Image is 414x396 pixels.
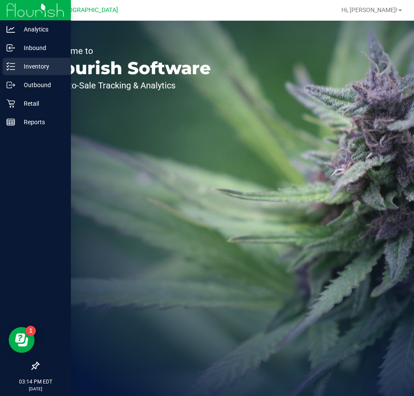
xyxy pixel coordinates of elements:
[6,25,15,34] inline-svg: Analytics
[15,61,67,72] p: Inventory
[59,6,118,14] span: [GEOGRAPHIC_DATA]
[47,81,211,90] p: Seed-to-Sale Tracking & Analytics
[15,80,67,90] p: Outbound
[15,24,67,35] p: Analytics
[15,98,67,109] p: Retail
[6,99,15,108] inline-svg: Retail
[15,43,67,53] p: Inbound
[6,118,15,126] inline-svg: Reports
[341,6,398,13] span: Hi, [PERSON_NAME]!
[47,47,211,55] p: Welcome to
[9,327,35,353] iframe: Resource center
[6,44,15,52] inline-svg: Inbound
[6,81,15,89] inline-svg: Outbound
[25,326,36,336] iframe: Resource center unread badge
[4,386,67,392] p: [DATE]
[15,117,67,127] p: Reports
[6,62,15,71] inline-svg: Inventory
[47,60,211,77] p: Flourish Software
[4,378,67,386] p: 03:14 PM EDT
